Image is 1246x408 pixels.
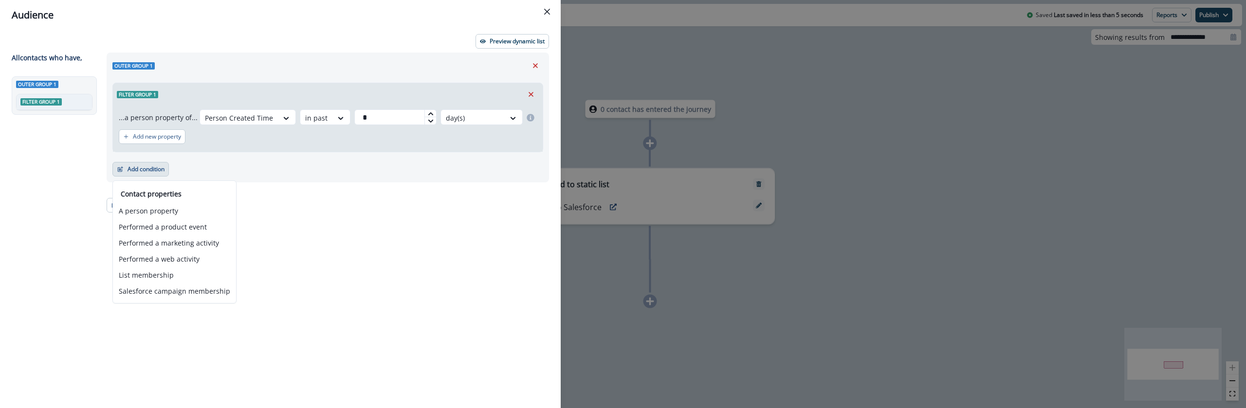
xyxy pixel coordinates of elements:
[113,267,236,283] button: List membership
[133,133,181,140] p: Add new property
[16,81,58,88] span: Outer group 1
[119,129,185,144] button: Add new property
[117,91,158,98] span: Filter group 1
[12,53,82,63] p: All contact s who have,
[112,62,155,70] span: Outer group 1
[112,162,169,177] button: Add condition
[20,98,62,106] span: Filter group 1
[113,203,236,219] button: A person property
[490,38,545,45] p: Preview dynamic list
[113,235,236,251] button: Performed a marketing activity
[523,87,539,102] button: Remove
[113,251,236,267] button: Performed a web activity
[528,58,543,73] button: Remove
[539,4,555,19] button: Close
[476,34,549,49] button: Preview dynamic list
[12,8,549,22] div: Audience
[113,219,236,235] button: Performed a product event
[107,198,163,213] button: Add condition
[119,112,198,123] p: ...a person property of...
[113,283,236,299] button: Salesforce campaign membership
[121,189,228,199] p: Contact properties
